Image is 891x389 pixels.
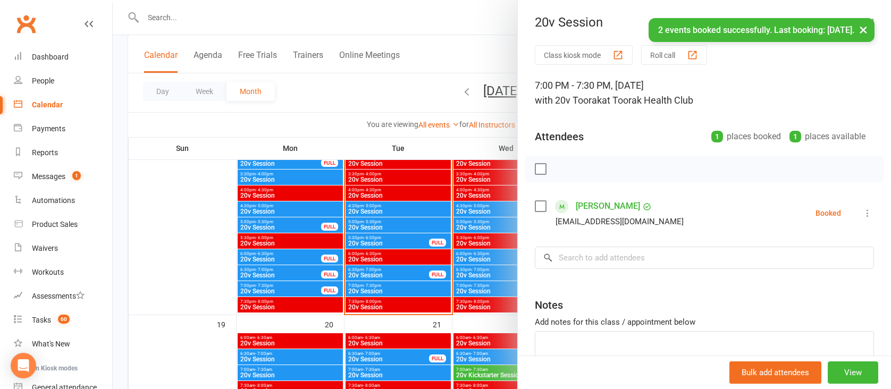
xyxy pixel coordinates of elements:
a: What's New [14,332,112,356]
div: Add notes for this class / appointment below [535,316,874,328]
a: Automations [14,189,112,213]
div: Booked [816,209,841,217]
div: Waivers [32,244,58,252]
a: People [14,69,112,93]
div: places available [789,129,865,144]
input: Search to add attendees [535,247,874,269]
div: Calendar [32,100,63,109]
button: Bulk add attendees [729,361,821,384]
div: Workouts [32,268,64,276]
span: with 20v Toorak [535,95,602,106]
a: Workouts [14,260,112,284]
span: 60 [58,315,70,324]
div: Attendees [535,129,584,144]
div: Assessments [32,292,85,300]
div: 2 events booked successfully. Last booking: [DATE]. [649,18,875,42]
div: People [32,77,54,85]
a: Waivers [14,236,112,260]
div: 1 [789,131,801,142]
a: [PERSON_NAME] [576,198,640,215]
div: Reports [32,148,58,157]
div: 1 [711,131,723,142]
a: Calendar [14,93,112,117]
div: 20v Session [518,15,891,30]
a: Reports [14,141,112,165]
button: × [854,18,873,41]
div: Notes [535,298,563,312]
div: Open Intercom Messenger [11,353,36,378]
div: Messages [32,172,65,181]
a: Product Sales [14,213,112,236]
div: What's New [32,340,70,348]
span: at Toorak Health Club [602,95,693,106]
button: Class kiosk mode [535,45,633,65]
a: Clubworx [13,11,39,37]
div: Tasks [32,316,51,324]
a: Dashboard [14,45,112,69]
div: [EMAIL_ADDRESS][DOMAIN_NAME] [556,215,684,229]
div: 7:00 PM - 7:30 PM, [DATE] [535,78,874,108]
a: Tasks 60 [14,308,112,332]
div: Payments [32,124,65,133]
button: Roll call [641,45,707,65]
div: Product Sales [32,220,78,229]
div: Dashboard [32,53,69,61]
button: View [828,361,878,384]
a: Assessments [14,284,112,308]
span: 1 [72,171,81,180]
a: Messages 1 [14,165,112,189]
div: Automations [32,196,75,205]
a: Payments [14,117,112,141]
div: places booked [711,129,781,144]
